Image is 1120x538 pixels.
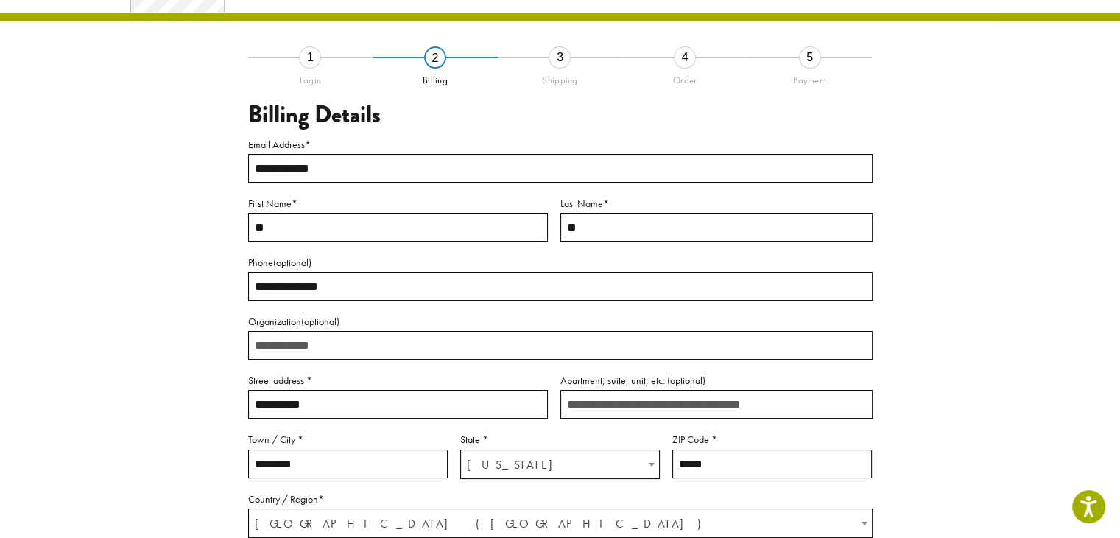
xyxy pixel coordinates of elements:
[549,46,571,69] div: 3
[460,450,660,479] span: State
[249,509,872,538] span: United States (US)
[622,69,747,86] div: Order
[667,374,705,387] span: (optional)
[248,509,873,538] span: Country / Region
[498,69,623,86] div: Shipping
[248,195,548,213] label: First Name
[424,46,446,69] div: 2
[248,136,873,154] label: Email Address
[248,371,548,390] label: Street address
[248,101,873,129] h3: Billing Details
[373,69,498,86] div: Billing
[248,312,873,331] label: Organization
[560,371,873,390] label: Apartment, suite, unit, etc.
[460,430,660,449] label: State
[248,69,373,86] div: Login
[248,430,448,449] label: Town / City
[747,69,873,86] div: Payment
[672,430,872,449] label: ZIP Code
[301,315,339,328] span: (optional)
[799,46,821,69] div: 5
[560,195,873,213] label: Last Name
[299,46,321,69] div: 1
[461,450,659,479] span: Washington
[273,256,311,269] span: (optional)
[674,46,696,69] div: 4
